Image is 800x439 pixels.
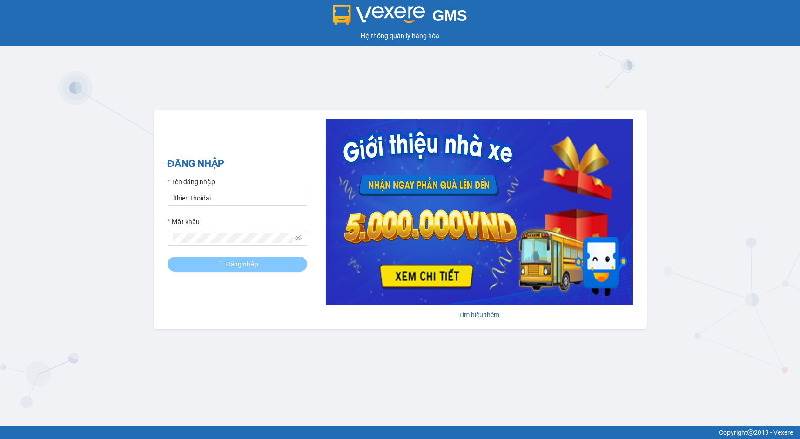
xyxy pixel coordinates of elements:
[432,7,467,24] span: GMS
[295,235,302,241] span: eye-invisible
[168,177,215,187] label: Tên đăng nhập
[333,14,467,21] a: GMS
[747,429,754,436] span: copyright
[168,191,307,206] input: Tên đăng nhập
[326,119,633,305] img: banner-0
[216,261,226,267] span: loading
[173,233,293,243] input: Mật khẩu
[168,257,307,272] button: Đăng nhập
[326,310,633,320] div: Tìm hiểu thêm
[168,156,307,172] h2: ĐĂNG NHẬP
[333,5,425,25] img: logo 2
[7,427,793,438] div: Copyright 2019 - Vexere
[168,217,200,227] label: Mật khẩu
[2,31,798,41] div: Hệ thống quản lý hàng hóa
[226,259,259,269] span: Đăng nhập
